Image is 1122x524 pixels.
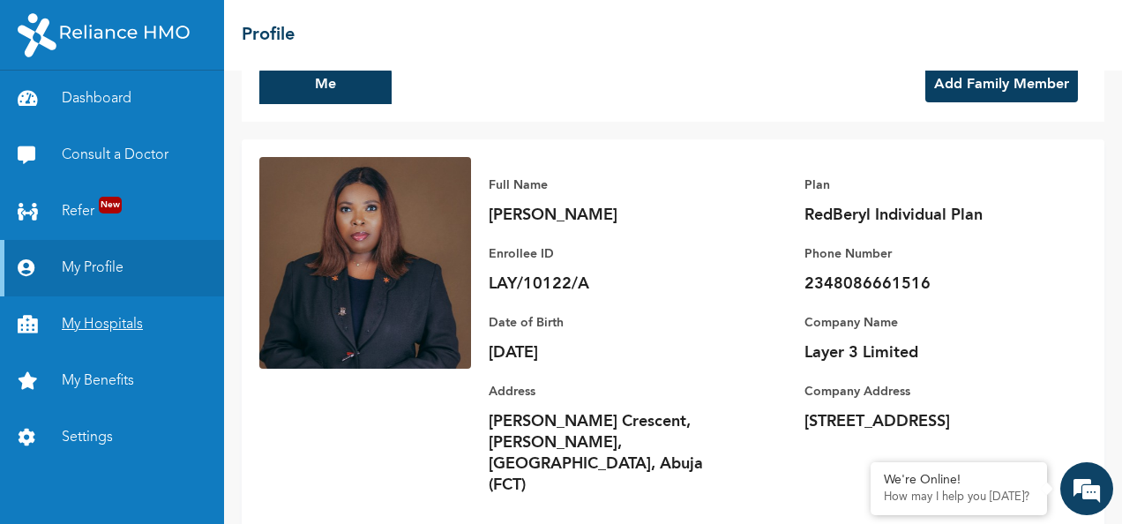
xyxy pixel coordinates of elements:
p: [PERSON_NAME] Crescent, [PERSON_NAME], [GEOGRAPHIC_DATA], Abuja (FCT) [489,411,736,496]
p: Phone Number [804,243,1051,265]
img: Enrollee [259,157,471,369]
p: 2348086661516 [804,273,1051,295]
img: RelianceHMO's Logo [18,13,190,57]
div: Naomi Enrollee Web Assistant [104,83,309,107]
div: Navigation go back [19,82,46,109]
button: Add Family Member [925,67,1078,102]
span: Thank you [PERSON_NAME].ogba for contacting Reliance Health. I'm really glad I could help you [DA... [35,142,284,260]
p: Full Name [489,175,736,196]
p: LAY/10122/A [489,273,736,295]
p: [DATE] [489,342,736,363]
p: Layer 3 Limited [804,342,1051,363]
button: Me [259,65,392,104]
div: 9:29 AM [23,135,296,267]
p: How may I help you today? [884,490,1034,505]
p: Company Address [804,381,1051,402]
span: New [99,197,122,213]
p: Date of Birth [489,312,736,333]
h2: Profile [242,22,295,49]
img: photo.ls [57,78,88,113]
em: Blush [253,199,275,221]
a: click here. [155,379,211,394]
div: [PERSON_NAME] Web Assistant has ended this chat session 9:29 AM [40,285,305,317]
p: Plan [804,175,1051,196]
p: [STREET_ADDRESS] [804,411,1051,432]
div: Your chat session has ended. If you wish to continue the conversation from where you left, [40,339,305,424]
div: Minimize live chat window [289,9,332,51]
p: Enrollee ID [489,243,736,265]
div: We're Online! [884,473,1034,488]
p: [PERSON_NAME] [489,205,736,226]
p: RedBeryl Individual Plan [804,205,1051,226]
div: FAQs [173,433,337,489]
p: Address [489,381,736,402]
span: Conversation [9,464,173,477]
p: Company Name [804,312,1051,333]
